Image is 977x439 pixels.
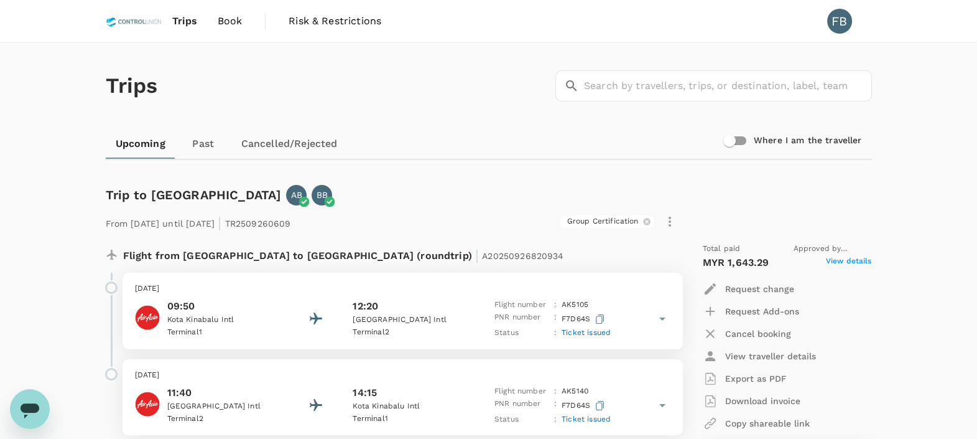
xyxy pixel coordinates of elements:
p: Terminal 2 [167,413,279,425]
input: Search by travellers, trips, or destination, label, team [584,70,872,101]
span: Book [218,14,243,29]
p: F7D64S [562,311,607,327]
p: 14:15 [353,385,377,400]
button: Copy shareable link [703,412,810,435]
p: Flight number [494,299,549,311]
p: 12:20 [353,299,378,314]
p: Flight from [GEOGRAPHIC_DATA] to [GEOGRAPHIC_DATA] (roundtrip) [123,243,564,265]
h6: Where I am the traveller [754,134,862,148]
p: Request Add-ons [725,305,799,318]
p: AK 5140 [562,385,588,398]
span: Group Certification [560,216,646,227]
h6: Trip to [GEOGRAPHIC_DATA] [106,185,282,205]
p: : [554,385,557,398]
p: PNR number [494,311,549,327]
button: Download invoice [703,390,800,412]
span: A20250926820934 [482,251,563,261]
img: AirAsia [135,392,160,417]
p: : [554,413,557,426]
p: Terminal 1 [353,413,465,425]
div: FB [827,9,852,34]
p: [GEOGRAPHIC_DATA] Intl [353,314,465,326]
button: Request Add-ons [703,300,799,323]
p: 09:50 [167,299,279,314]
p: : [554,327,557,339]
span: Risk & Restrictions [289,14,381,29]
span: | [475,247,479,264]
button: View traveller details [703,345,816,367]
p: Export as PDF [725,372,787,385]
a: Upcoming [106,129,175,159]
p: F7D64S [562,398,607,413]
span: Trips [172,14,198,29]
p: Cancel booking [725,328,791,340]
h1: Trips [106,43,158,129]
span: | [218,214,221,232]
p: : [554,311,557,327]
p: Terminal 1 [167,326,279,339]
p: : [554,398,557,413]
p: Kota Kinabalu Intl [353,400,465,413]
p: View traveller details [725,350,816,362]
p: Status [494,327,549,339]
p: : [554,299,557,311]
p: PNR number [494,398,549,413]
span: Total paid [703,243,741,255]
p: 11:40 [167,385,279,400]
p: [DATE] [135,283,670,295]
p: Flight number [494,385,549,398]
p: Status [494,413,549,426]
p: MYR 1,643.29 [703,255,769,270]
iframe: Button to launch messaging window [10,389,50,429]
span: Ticket issued [562,328,611,337]
p: Download invoice [725,395,800,407]
div: Group Certification [560,215,654,228]
img: Control Union Malaysia Sdn. Bhd. [106,7,162,35]
img: AirAsia [135,305,160,330]
p: [GEOGRAPHIC_DATA] Intl [167,400,279,413]
button: Cancel booking [703,323,791,345]
a: Cancelled/Rejected [231,129,348,159]
p: Kota Kinabalu Intl [167,314,279,326]
button: Request change [703,278,794,300]
p: AK 5105 [562,299,588,311]
a: Past [175,129,231,159]
span: View details [826,255,872,270]
p: [DATE] [135,369,670,382]
p: Terminal 2 [353,326,465,339]
p: Request change [725,283,794,295]
button: Export as PDF [703,367,787,390]
p: BB [317,189,328,201]
p: AB [291,189,302,201]
span: Approved by [794,243,872,255]
p: Copy shareable link [725,417,810,430]
span: Ticket issued [562,415,611,423]
p: From [DATE] until [DATE] TR2509260609 [106,210,291,233]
